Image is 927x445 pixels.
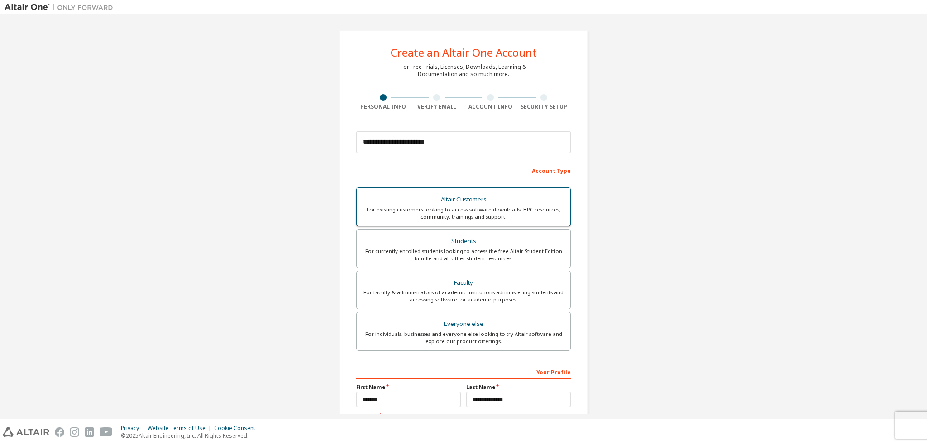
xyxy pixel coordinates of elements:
[100,427,113,437] img: youtube.svg
[55,427,64,437] img: facebook.svg
[85,427,94,437] img: linkedin.svg
[3,427,49,437] img: altair_logo.svg
[214,425,261,432] div: Cookie Consent
[391,47,537,58] div: Create an Altair One Account
[362,277,565,289] div: Faculty
[5,3,118,12] img: Altair One
[121,425,148,432] div: Privacy
[362,248,565,262] div: For currently enrolled students looking to access the free Altair Student Edition bundle and all ...
[463,103,517,110] div: Account Info
[401,63,526,78] div: For Free Trials, Licenses, Downloads, Learning & Documentation and so much more.
[517,103,571,110] div: Security Setup
[362,235,565,248] div: Students
[362,193,565,206] div: Altair Customers
[362,206,565,220] div: For existing customers looking to access software downloads, HPC resources, community, trainings ...
[362,330,565,345] div: For individuals, businesses and everyone else looking to try Altair software and explore our prod...
[356,383,461,391] label: First Name
[410,103,464,110] div: Verify Email
[356,364,571,379] div: Your Profile
[362,318,565,330] div: Everyone else
[356,163,571,177] div: Account Type
[70,427,79,437] img: instagram.svg
[356,412,571,420] label: Job Title
[356,103,410,110] div: Personal Info
[362,289,565,303] div: For faculty & administrators of academic institutions administering students and accessing softwa...
[466,383,571,391] label: Last Name
[148,425,214,432] div: Website Terms of Use
[121,432,261,440] p: © 2025 Altair Engineering, Inc. All Rights Reserved.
